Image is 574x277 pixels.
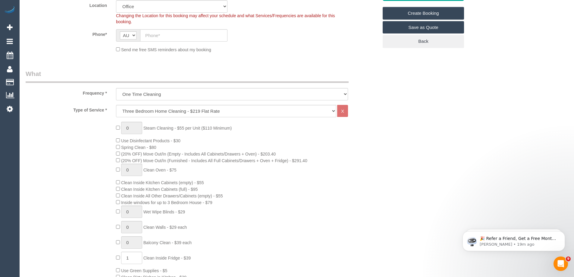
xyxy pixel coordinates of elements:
span: Clean Inside Kitchen Cabinets (empty) - $55 [121,180,204,185]
span: Clean Inside All Other Drawers/Cabinets (empty) - $55 [121,194,223,198]
span: Use Green Supplies - $5 [121,268,167,273]
input: Phone* [140,29,227,42]
span: (20% OFF) Move Out/In (Empty - Includes All Cabinets/Drawers + Oven) - $203.40 [121,152,276,156]
iframe: Intercom live chat [554,257,568,271]
span: Use Disinfectant Products - $30 [121,138,180,143]
span: Send me free SMS reminders about my booking [121,47,211,52]
span: Inside windows for up to 3 Bedroom House - $79 [121,200,212,205]
legend: What [26,69,349,83]
span: Clean Oven - $75 [143,168,177,172]
span: Clean Inside Fridge - $39 [143,256,191,260]
span: Steam Cleaning - $55 per Unit ($110 Minimum) [143,126,232,131]
label: Type of Service * [21,105,111,113]
span: 9 [566,257,571,261]
iframe: Intercom notifications message [453,219,574,261]
img: Automaid Logo [4,6,16,14]
span: Spring Clean - $80 [121,145,156,150]
label: Frequency * [21,88,111,96]
label: Location [21,0,111,8]
span: Wet Wipe Blinds - $29 [143,209,185,214]
span: Changing the Location for this booking may affect your schedule and what Services/Frequencies are... [116,13,335,24]
span: (20% OFF) Move Out/In (Furnished - Includes All Full Cabinets/Drawers + Oven + Fridge) - $291.40 [121,158,307,163]
span: Clean Inside Kitchen Cabinets (full) - $95 [121,187,198,192]
a: Back [383,35,464,48]
a: Create Booking [383,7,464,20]
label: Phone* [21,29,111,37]
span: Clean Walls - $29 each [143,225,187,230]
a: Save as Quote [383,21,464,34]
span: Balcony Clean - $39 each [143,240,192,245]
